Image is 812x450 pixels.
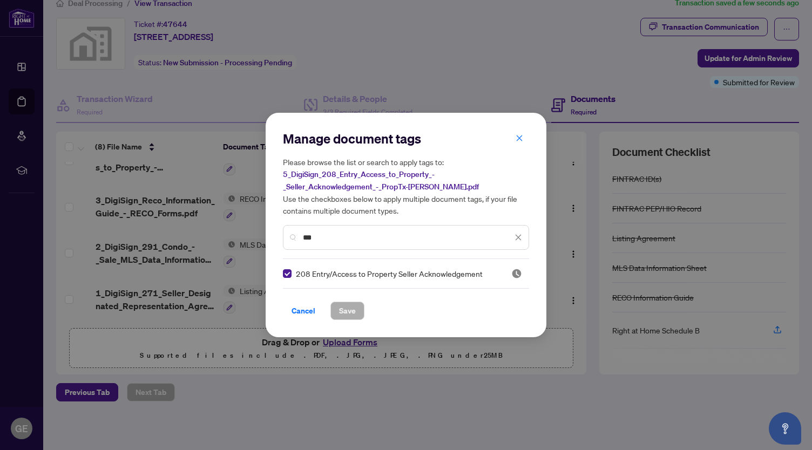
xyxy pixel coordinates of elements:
[330,302,364,320] button: Save
[769,412,801,445] button: Open asap
[511,268,522,279] img: status
[296,268,483,279] span: 208 Entry/Access to Property Seller Acknowledgement
[283,302,324,320] button: Cancel
[515,234,522,241] span: close
[283,156,529,216] h5: Please browse the list or search to apply tags to: Use the checkboxes below to apply multiple doc...
[283,130,529,147] h2: Manage document tags
[283,169,479,192] span: 5_DigiSign_208_Entry_Access_to_Property_-_Seller_Acknowledgement_-_PropTx-[PERSON_NAME].pdf
[292,302,315,319] span: Cancel
[511,268,522,279] span: Pending Review
[516,134,523,142] span: close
